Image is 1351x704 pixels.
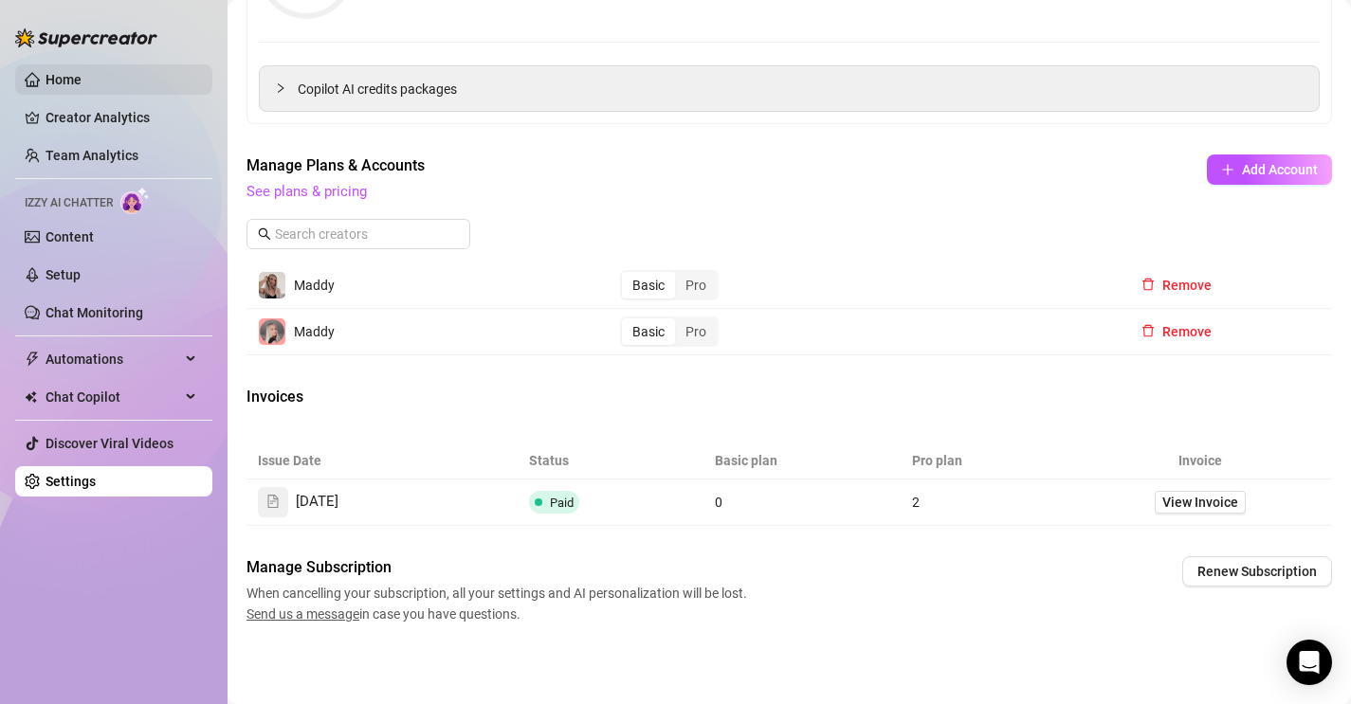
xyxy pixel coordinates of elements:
[260,66,1319,111] div: Copilot AI credits packages
[25,194,113,212] span: Izzy AI Chatter
[46,229,94,244] a: Content
[1162,278,1212,293] span: Remove
[246,154,1078,177] span: Manage Plans & Accounts
[622,272,675,298] div: Basic
[246,606,359,622] span: Send us a message
[46,267,81,282] a: Setup
[259,318,285,345] img: Maddy
[1141,278,1155,291] span: delete
[1162,492,1238,513] span: View Invoice
[715,495,722,510] span: 0
[46,72,82,87] a: Home
[518,442,703,479] th: Status
[46,436,173,451] a: Discover Viral Videos
[46,148,138,163] a: Team Analytics
[258,227,271,241] span: search
[246,183,367,200] a: See plans & pricing
[1207,154,1332,185] button: Add Account
[1287,640,1332,685] div: Open Intercom Messenger
[246,556,753,579] span: Manage Subscription
[1182,556,1332,587] button: Renew Subscription
[266,495,280,508] span: file-text
[1197,564,1317,579] span: Renew Subscription
[550,496,574,510] span: Paid
[46,344,180,374] span: Automations
[275,224,444,244] input: Search creators
[46,474,96,489] a: Settings
[1155,491,1246,514] a: View Invoice
[246,442,518,479] th: Issue Date
[246,583,753,624] span: When cancelling your subscription, all your settings and AI personalization will be lost. in case...
[1162,324,1212,339] span: Remove
[622,318,675,345] div: Basic
[275,82,286,94] span: collapsed
[15,28,157,47] img: logo-BBDzfeDw.svg
[46,102,197,133] a: Creator Analytics
[675,272,717,298] div: Pro
[1069,442,1332,479] th: Invoice
[1141,324,1155,337] span: delete
[46,305,143,320] a: Chat Monitoring
[675,318,717,345] div: Pro
[25,352,40,367] span: thunderbolt
[298,79,1304,99] span: Copilot AI credits packages
[620,316,719,347] div: segmented control
[912,495,920,510] span: 2
[901,442,1069,479] th: Pro plan
[296,491,338,514] span: [DATE]
[294,324,335,339] span: Maddy
[120,187,150,214] img: AI Chatter
[1126,270,1227,300] button: Remove
[294,278,335,293] span: Maddy️
[246,386,565,408] span: Invoices
[46,382,180,412] span: Chat Copilot
[1126,316,1227,347] button: Remove
[25,390,37,404] img: Chat Copilot
[1221,163,1234,176] span: plus
[703,442,901,479] th: Basic plan
[620,270,719,300] div: segmented control
[1242,162,1318,177] span: Add Account
[259,272,285,298] img: Maddy️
